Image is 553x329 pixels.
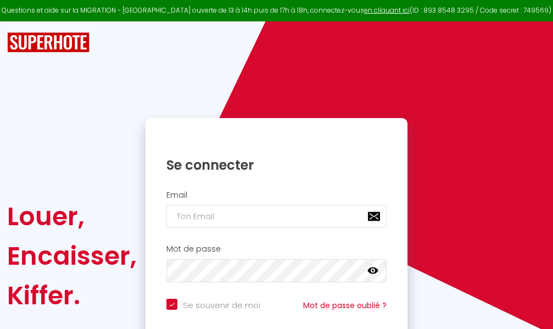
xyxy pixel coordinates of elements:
input: Ton Email [166,205,387,228]
a: Mot de passe oublié ? [303,300,387,311]
h2: Email [166,191,387,200]
div: Kiffer. [7,276,137,315]
a: en cliquant ici [364,5,410,15]
div: Louer, [7,197,137,236]
h2: Mot de passe [166,244,387,254]
div: Encaisser, [7,236,137,276]
h1: Se connecter [166,157,387,174]
img: SuperHote logo [7,32,90,53]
